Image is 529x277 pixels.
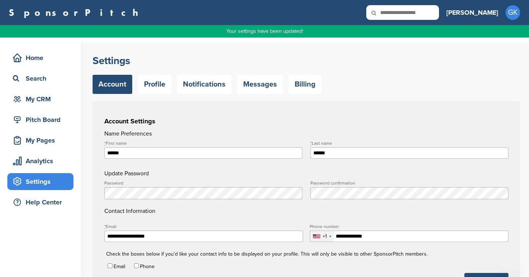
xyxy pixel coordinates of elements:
abbr: required [104,141,106,146]
div: My CRM [11,92,73,106]
div: My Pages [11,134,73,147]
h3: Account Settings [104,116,508,126]
h3: [PERSON_NAME] [446,7,498,18]
div: Home [11,51,73,64]
abbr: required [310,141,312,146]
a: Help Center [7,194,73,211]
a: My Pages [7,132,73,149]
div: +1 [323,234,327,239]
div: Selected country [310,231,334,242]
h4: Contact Information [104,181,508,215]
iframe: Button to launch messaging window [500,248,523,271]
a: Pitch Board [7,111,73,128]
a: Home [7,49,73,66]
label: Email [114,263,125,270]
a: Analytics [7,152,73,169]
div: Search [11,72,73,85]
h2: Settings [93,54,520,67]
h4: Update Password [104,169,508,178]
abbr: required [104,224,106,229]
label: Last name [310,141,508,145]
label: Email [104,224,303,229]
a: [PERSON_NAME] [446,4,498,21]
a: My CRM [7,91,73,108]
div: Settings [11,175,73,188]
label: Password confirmation [310,181,508,185]
div: Analytics [11,154,73,168]
div: Pitch Board [11,113,73,126]
a: Settings [7,173,73,190]
label: Password [104,181,302,185]
label: Phone number [310,224,508,229]
a: Notifications [177,75,231,94]
a: Billing [289,75,321,94]
a: SponsorPitch [9,8,143,17]
label: First name [104,141,302,145]
span: GK [505,5,520,20]
a: Account [93,75,132,94]
div: Help Center [11,196,73,209]
label: Phone [140,263,155,270]
a: Messages [237,75,283,94]
a: Profile [138,75,171,94]
a: Search [7,70,73,87]
h4: Name Preferences [104,129,508,138]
